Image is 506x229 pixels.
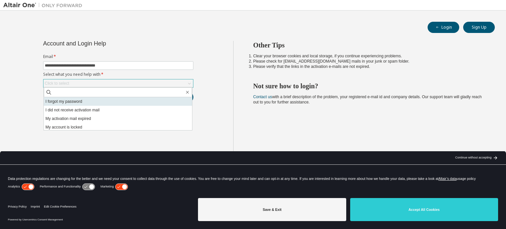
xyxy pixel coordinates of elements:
[253,59,483,64] li: Please check for [EMAIL_ADDRESS][DOMAIN_NAME] mails in your junk or spam folder.
[43,79,193,87] div: Click to select
[253,64,483,69] li: Please verify that the links in the activation e-mails are not expired.
[43,54,193,59] label: Email
[253,41,483,49] h2: Other Tips
[463,22,495,33] button: Sign Up
[45,81,69,86] div: Click to select
[43,41,163,46] div: Account and Login Help
[253,82,483,90] h2: Not sure how to login?
[253,53,483,59] li: Clear your browser cookies and local storage, if you continue experiencing problems.
[428,22,459,33] button: Login
[3,2,86,9] img: Altair One
[253,95,482,104] span: with a brief description of the problem, your registered e-mail id and company details. Our suppo...
[44,97,192,106] li: I forgot my password
[43,72,193,77] label: Select what you need help with
[253,95,272,99] a: Contact us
